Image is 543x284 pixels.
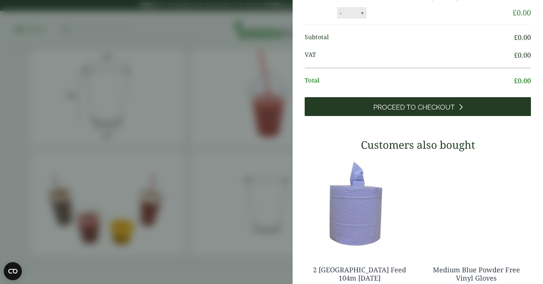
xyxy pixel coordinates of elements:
span: £ [514,33,518,42]
bdi: 0.00 [514,33,531,42]
span: VAT [305,50,514,60]
a: 2 [GEOGRAPHIC_DATA] Feed 104m [DATE] [313,265,406,282]
img: 3630017-2-Ply-Blue-Centre-Feed-104m [305,157,414,251]
span: £ [514,50,518,60]
bdi: 0.00 [514,50,531,60]
h3: Customers also bought [305,139,531,151]
a: Medium Blue Powder Free Vinyl Gloves [433,265,520,282]
span: £ [512,8,517,18]
button: Open CMP widget [4,262,22,280]
span: Proceed to Checkout [373,103,455,111]
bdi: 0.00 [514,76,531,85]
bdi: 0.00 [512,8,531,18]
a: Proceed to Checkout [305,97,531,116]
span: Subtotal [305,32,514,43]
button: - [337,10,344,16]
span: Total [305,76,514,86]
span: £ [514,76,518,85]
button: + [359,10,366,16]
